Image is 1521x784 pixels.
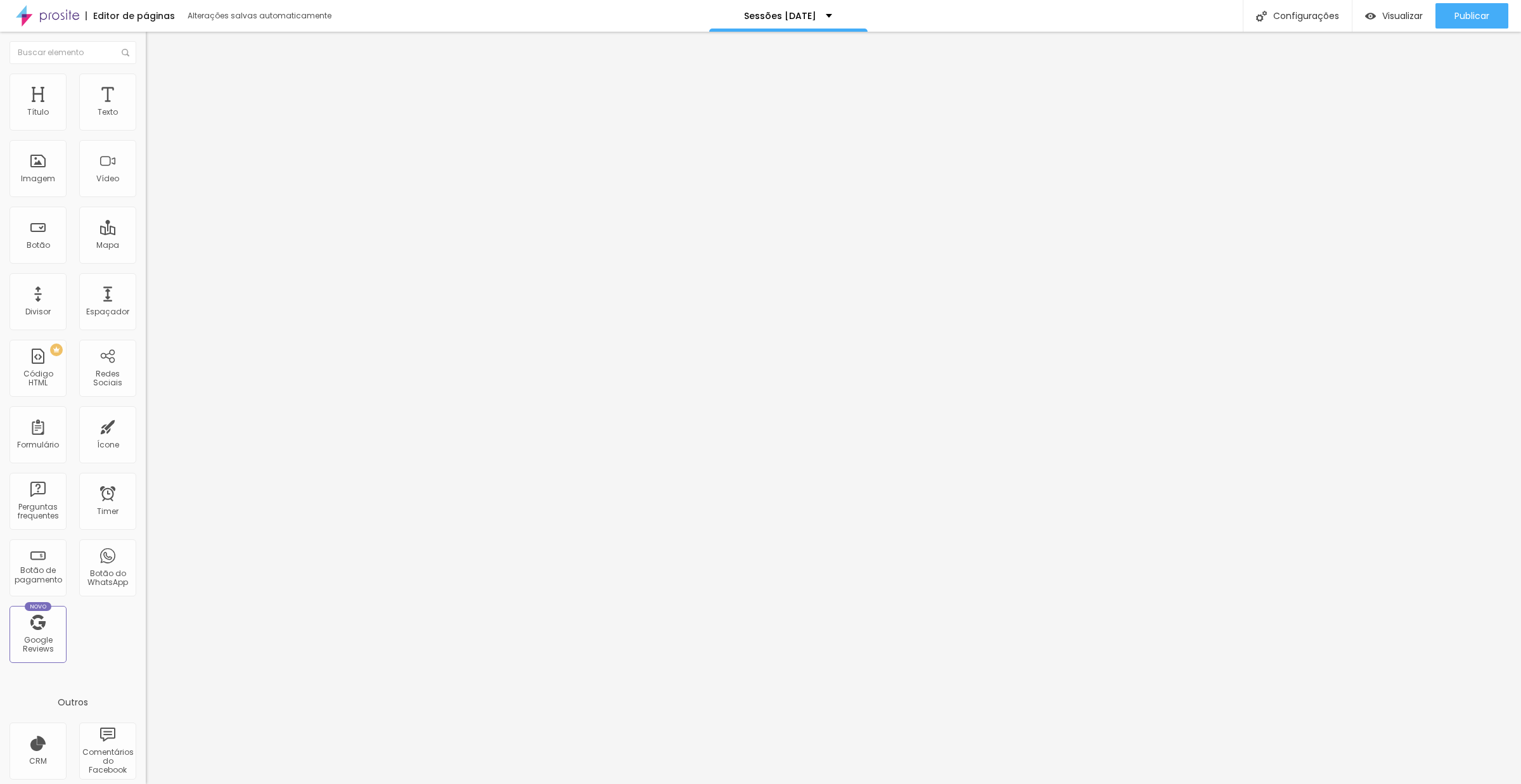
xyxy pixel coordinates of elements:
span: Publicar [1454,11,1489,21]
span: Visualizar [1382,11,1423,21]
div: Imagem [21,174,55,183]
div: Vídeo [96,174,119,183]
iframe: Editor [146,32,1521,784]
p: Sessões [DATE] [744,11,816,20]
img: Icone [122,49,129,56]
div: Botão do WhatsApp [82,569,132,588]
div: Texto [98,108,118,117]
div: CRM [29,757,47,766]
div: Mapa [96,241,119,250]
div: Divisor [25,307,51,316]
img: view-1.svg [1365,11,1376,22]
div: Comentários do Facebook [82,748,132,775]
div: Timer [97,507,119,516]
button: Visualizar [1352,3,1435,29]
div: Editor de páginas [86,11,175,20]
div: Ícone [97,440,119,449]
button: Publicar [1435,3,1508,29]
div: Botão de pagamento [13,566,63,584]
div: Novo [25,602,52,611]
div: Código HTML [13,370,63,388]
div: Espaçador [86,307,129,316]
div: Título [27,108,49,117]
div: Alterações salvas automaticamente [188,12,333,20]
div: Botão [27,241,50,250]
div: Perguntas frequentes [13,503,63,521]
input: Buscar elemento [10,41,136,64]
div: Redes Sociais [82,370,132,388]
img: Icone [1256,11,1267,22]
div: Formulário [17,440,59,449]
div: Google Reviews [13,636,63,654]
